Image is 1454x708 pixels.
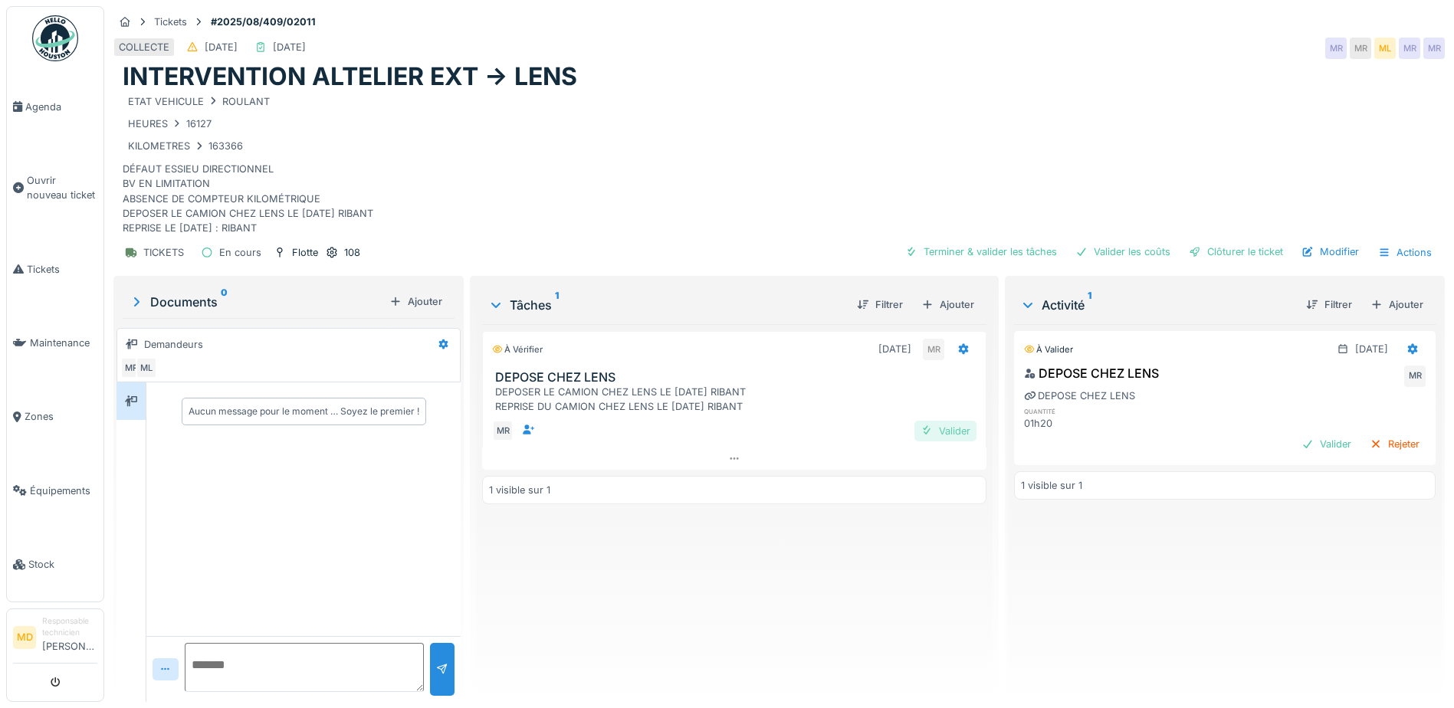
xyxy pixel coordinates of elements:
[42,615,97,660] li: [PERSON_NAME]
[1399,38,1420,59] div: MR
[154,15,187,29] div: Tickets
[119,40,169,54] div: COLLECTE
[27,173,97,202] span: Ouvrir nouveau ticket
[495,370,980,385] h3: DEPOSE CHEZ LENS
[489,483,550,497] div: 1 visible sur 1
[189,405,419,418] div: Aucun message pour le moment … Soyez le premier !
[136,357,157,379] div: ML
[205,40,238,54] div: [DATE]
[1374,38,1396,59] div: ML
[495,385,980,414] div: DEPOSER LE CAMION CHEZ LENS LE [DATE] RIBANT REPRISE DU CAMION CHEZ LENS LE [DATE] RIBANT
[30,336,97,350] span: Maintenance
[7,454,103,527] a: Équipements
[25,409,97,424] span: Zones
[7,380,103,454] a: Zones
[27,262,97,277] span: Tickets
[1024,416,1154,431] div: 01h20
[1088,296,1091,314] sup: 1
[144,337,203,352] div: Demandeurs
[1183,241,1289,262] div: Clôturer le ticket
[1295,241,1365,262] div: Modifier
[292,245,318,260] div: Flotte
[1024,364,1159,382] div: DEPOSE CHEZ LENS
[914,421,976,441] div: Valider
[128,139,243,153] div: KILOMETRES 163366
[25,100,97,114] span: Agenda
[1024,343,1073,356] div: À valider
[1024,388,1135,403] div: DEPOSE CHEZ LENS
[7,306,103,379] a: Maintenance
[1355,342,1388,356] div: [DATE]
[30,483,97,498] span: Équipements
[32,15,78,61] img: Badge_color-CXgf-gQk.svg
[1423,38,1445,59] div: MR
[344,245,360,260] div: 108
[13,626,36,649] li: MD
[488,296,845,314] div: Tâches
[1325,38,1347,59] div: MR
[851,294,909,315] div: Filtrer
[899,241,1063,262] div: Terminer & valider les tâches
[7,528,103,601] a: Stock
[1300,294,1358,315] div: Filtrer
[7,232,103,306] a: Tickets
[205,15,322,29] strong: #2025/08/409/02011
[555,296,559,314] sup: 1
[219,245,261,260] div: En cours
[923,339,944,360] div: MR
[492,420,514,441] div: MR
[383,291,448,312] div: Ajouter
[1350,38,1371,59] div: MR
[1404,365,1426,387] div: MR
[123,62,577,91] h1: INTERVENTION ALTELIER EXT -> LENS
[123,92,1436,236] div: DÉFAUT ESSIEU DIRECTIONNEL BV EN LIMITATION ABSENCE DE COMPTEUR KILOMÉTRIQUE DEPOSER LE CAMION CH...
[1295,434,1357,454] div: Valider
[1069,241,1177,262] div: Valider les coûts
[7,143,103,232] a: Ouvrir nouveau ticket
[878,342,911,356] div: [DATE]
[1364,294,1429,315] div: Ajouter
[1021,478,1082,493] div: 1 visible sur 1
[28,557,97,572] span: Stock
[273,40,306,54] div: [DATE]
[1371,241,1439,264] div: Actions
[13,615,97,664] a: MD Responsable technicien[PERSON_NAME]
[1364,434,1426,454] div: Rejeter
[1020,296,1294,314] div: Activité
[128,94,270,109] div: ETAT VEHICULE ROULANT
[129,293,383,311] div: Documents
[120,357,142,379] div: MR
[42,615,97,639] div: Responsable technicien
[915,294,980,315] div: Ajouter
[492,343,543,356] div: À vérifier
[221,293,228,311] sup: 0
[128,116,212,131] div: HEURES 16127
[7,70,103,143] a: Agenda
[1024,406,1154,416] h6: quantité
[143,245,184,260] div: TICKETS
